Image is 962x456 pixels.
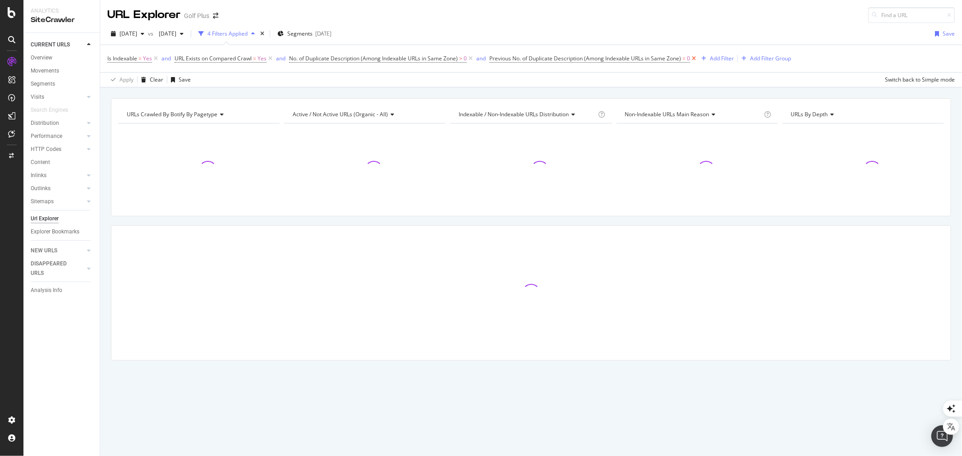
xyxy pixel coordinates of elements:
[738,53,791,64] button: Add Filter Group
[476,55,486,62] div: and
[31,286,93,295] a: Analysis Info
[31,246,84,255] a: NEW URLS
[258,29,266,38] div: times
[31,197,84,206] a: Sitemaps
[31,259,84,278] a: DISAPPEARED URLS
[175,55,252,62] span: URL Exists on Compared Crawl
[138,55,142,62] span: =
[31,40,70,50] div: CURRENT URLS
[155,30,176,37] span: 2025 May. 7th
[31,79,93,89] a: Segments
[287,30,313,37] span: Segments
[31,7,92,15] div: Analytics
[31,40,84,50] a: CURRENT URLS
[31,92,84,102] a: Visits
[31,227,79,237] div: Explorer Bookmarks
[623,107,763,122] h4: Non-Indexable URLs Main Reason
[31,105,77,115] a: Search Engines
[31,227,93,237] a: Explorer Bookmarks
[125,107,272,122] h4: URLs Crawled By Botify By pagetype
[943,30,955,37] div: Save
[195,27,258,41] button: 4 Filters Applied
[150,76,163,83] div: Clear
[698,53,734,64] button: Add Filter
[258,52,267,65] span: Yes
[31,184,84,193] a: Outlinks
[489,55,681,62] span: Previous No. of Duplicate Description (Among Indexable URLs in Same Zone)
[459,55,462,62] span: >
[31,79,55,89] div: Segments
[31,105,68,115] div: Search Engines
[274,27,335,41] button: Segments[DATE]
[31,259,76,278] div: DISAPPEARED URLS
[31,92,44,102] div: Visits
[791,110,828,118] span: URLs by Depth
[289,55,458,62] span: No. of Duplicate Description (Among Indexable URLs in Same Zone)
[179,76,191,83] div: Save
[31,171,46,180] div: Inlinks
[161,55,171,62] div: and
[710,55,734,62] div: Add Filter
[31,15,92,25] div: SiteCrawler
[161,54,171,63] button: and
[31,214,59,223] div: Url Explorer
[31,171,84,180] a: Inlinks
[276,55,285,62] div: and
[120,30,137,37] span: 2025 Sep. 5th
[31,158,93,167] a: Content
[750,55,791,62] div: Add Filter Group
[31,66,93,76] a: Movements
[31,53,52,63] div: Overview
[457,107,596,122] h4: Indexable / Non-Indexable URLs Distribution
[625,110,709,118] span: Non-Indexable URLs Main Reason
[276,54,285,63] button: and
[31,53,93,63] a: Overview
[464,52,467,65] span: 0
[107,7,180,23] div: URL Explorer
[31,132,62,141] div: Performance
[931,425,953,447] div: Open Intercom Messenger
[167,73,191,87] button: Save
[213,13,218,19] div: arrow-right-arrow-left
[148,30,155,37] span: vs
[687,52,690,65] span: 0
[31,286,62,295] div: Analysis Info
[31,119,84,128] a: Distribution
[127,110,217,118] span: URLs Crawled By Botify By pagetype
[107,73,133,87] button: Apply
[31,132,84,141] a: Performance
[291,107,437,122] h4: Active / Not Active URLs
[31,197,54,206] div: Sitemaps
[789,107,936,122] h4: URLs by Depth
[881,73,955,87] button: Switch back to Simple mode
[31,214,93,223] a: Url Explorer
[107,27,148,41] button: [DATE]
[931,27,955,41] button: Save
[31,145,61,154] div: HTTP Codes
[293,110,388,118] span: Active / Not Active URLs (organic - all)
[885,76,955,83] div: Switch back to Simple mode
[476,54,486,63] button: and
[253,55,256,62] span: =
[315,30,331,37] div: [DATE]
[31,66,59,76] div: Movements
[143,52,152,65] span: Yes
[31,158,50,167] div: Content
[868,7,955,23] input: Find a URL
[120,76,133,83] div: Apply
[31,119,59,128] div: Distribution
[184,11,209,20] div: Golf Plus
[31,145,84,154] a: HTTP Codes
[138,73,163,87] button: Clear
[682,55,686,62] span: =
[31,184,51,193] div: Outlinks
[459,110,569,118] span: Indexable / Non-Indexable URLs distribution
[207,30,248,37] div: 4 Filters Applied
[107,55,137,62] span: Is Indexable
[155,27,187,41] button: [DATE]
[31,246,57,255] div: NEW URLS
